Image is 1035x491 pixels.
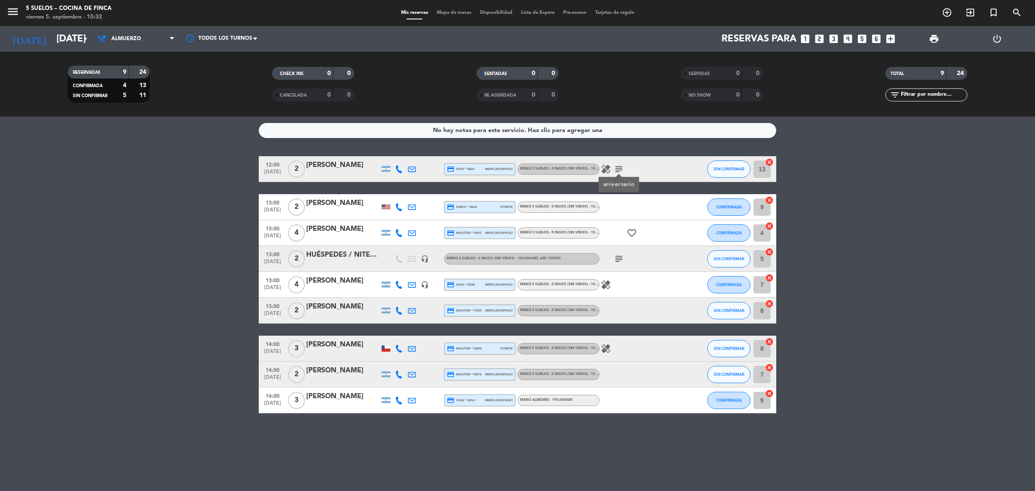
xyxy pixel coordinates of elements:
i: credit_card [447,229,455,237]
span: mercadopago [485,308,513,313]
span: 14:00 [262,365,283,375]
span: SIN CONFIRMAR [714,308,744,313]
span: CONFIRMADA [716,282,742,287]
i: credit_card [447,281,455,289]
span: stripe [500,204,513,210]
i: credit_card [447,165,455,173]
span: 12:00 [262,159,283,169]
strong: 9 [941,70,944,76]
i: exit_to_app [965,7,975,18]
i: cancel [765,337,774,346]
i: looks_5 [856,33,868,44]
span: [DATE] [262,169,283,179]
span: MENÚ 5 SUELOS - 5 PASOS (Sin vinos) - 105.000ARS [447,257,561,260]
span: 13:00 [262,197,283,207]
strong: 0 [552,92,557,98]
button: SIN CONFIRMAR [707,366,750,383]
span: SERVIDAS [689,72,710,76]
span: MENÚ 5 SUELOS - 5 PASOS (Sin vinos) - 105.000ARS [520,167,612,170]
strong: 11 [139,92,148,98]
div: HUÉSPEDES / NITES / [PERSON_NAME] [306,249,379,261]
strong: 0 [532,92,535,98]
span: master * 9941 [447,229,482,237]
span: amex * 3004 [447,203,477,211]
i: cancel [765,274,774,282]
i: looks_two [814,33,825,44]
strong: 13 [139,82,148,88]
span: visa * 4914 [447,397,475,404]
div: LOG OUT [966,26,1029,52]
span: CHECK INS [280,72,304,76]
i: looks_3 [828,33,839,44]
strong: 0 [756,70,761,76]
span: mercadopago [485,282,513,287]
i: cancel [765,158,774,167]
span: [DATE] [262,400,283,410]
span: MENÚ 5 SUELOS - 5 PASOS (Sin vinos) - 105.000ARS [520,231,612,234]
strong: 9 [123,69,126,75]
span: 2 [288,250,305,268]
div: aniversario [603,180,635,189]
i: add_box [885,33,896,44]
span: MENÚ 5 SUELOS - 5 PASOS (Sin vinos) - 105.000ARS [520,346,612,350]
i: looks_one [800,33,811,44]
strong: 0 [347,70,352,76]
span: CONFIRMADA [716,230,742,235]
span: MENÚ 5 SUELOS - 5 PASOS (Sin vinos) - 105.000ARS [520,283,634,286]
strong: 4 [123,82,126,88]
div: [PERSON_NAME] [306,365,379,376]
button: SIN CONFIRMAR [707,302,750,319]
span: SIN CONFIRMAR [73,94,107,98]
span: visa * 0936 [447,281,475,289]
i: looks_4 [842,33,853,44]
i: subject [614,164,624,174]
span: 2 [288,302,305,319]
span: SIN CONFIRMAR [714,256,744,261]
strong: 0 [756,92,761,98]
span: Disponibilidad [476,10,517,15]
strong: 5 [123,92,126,98]
i: healing [601,164,611,174]
i: favorite_border [627,228,637,238]
div: 5 SUELOS – COCINA DE FINCA [26,4,112,13]
strong: 0 [736,70,740,76]
span: 14:00 [262,390,283,400]
strong: 24 [139,69,148,75]
div: [PERSON_NAME] [306,391,379,402]
span: 13:00 [262,249,283,259]
span: [DATE] [262,285,283,295]
span: Pre-acceso [559,10,591,15]
span: Mapa de mesas [433,10,476,15]
i: menu [6,5,19,18]
i: cancel [765,389,774,398]
i: cancel [765,299,774,308]
i: headset_mic [421,255,429,263]
span: Almuerzo [111,36,141,42]
i: looks_6 [871,33,882,44]
strong: 0 [327,70,331,76]
span: TOTAL [891,72,904,76]
div: [PERSON_NAME] [306,339,379,350]
i: credit_card [447,307,455,315]
span: master * 7003 [447,307,482,315]
span: mercadopago [485,166,513,172]
i: healing [601,343,611,354]
button: SIN CONFIRMAR [707,161,750,178]
span: SIN CONFIRMAR [714,167,744,171]
strong: 0 [552,70,557,76]
span: mercadopago [485,397,513,403]
button: CONFIRMADA [707,224,750,242]
button: SIN CONFIRMAR [707,250,750,268]
button: CONFIRMADA [707,392,750,409]
i: credit_card [447,371,455,378]
span: RE AGENDADA [484,93,516,98]
span: Lista de Espera [517,10,559,15]
span: 4 [288,276,305,293]
span: 2 [288,366,305,383]
span: mercadopago [485,230,513,236]
span: Mis reservas [397,10,433,15]
button: CONFIRMADA [707,198,750,216]
i: turned_in_not [988,7,999,18]
span: [DATE] [262,233,283,243]
span: Tarjetas de regalo [591,10,639,15]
